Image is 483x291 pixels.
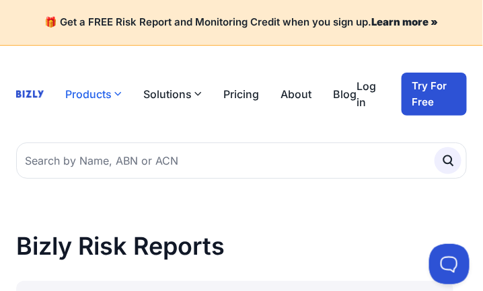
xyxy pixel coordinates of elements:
h4: 🎁 Get a FREE Risk Report and Monitoring Credit when you sign up. [16,16,467,29]
a: Pricing [223,86,259,102]
a: About [281,86,311,102]
button: Solutions [143,86,202,102]
iframe: Toggle Customer Support [429,244,470,284]
input: Search by Name, ABN or ACN [16,142,467,179]
a: Learn more » [372,15,439,28]
a: Blog [333,86,357,102]
a: Log in [357,78,379,110]
a: Try For Free [402,73,467,116]
h1: Bizly Risk Reports [16,233,453,259]
button: Products [65,86,122,102]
